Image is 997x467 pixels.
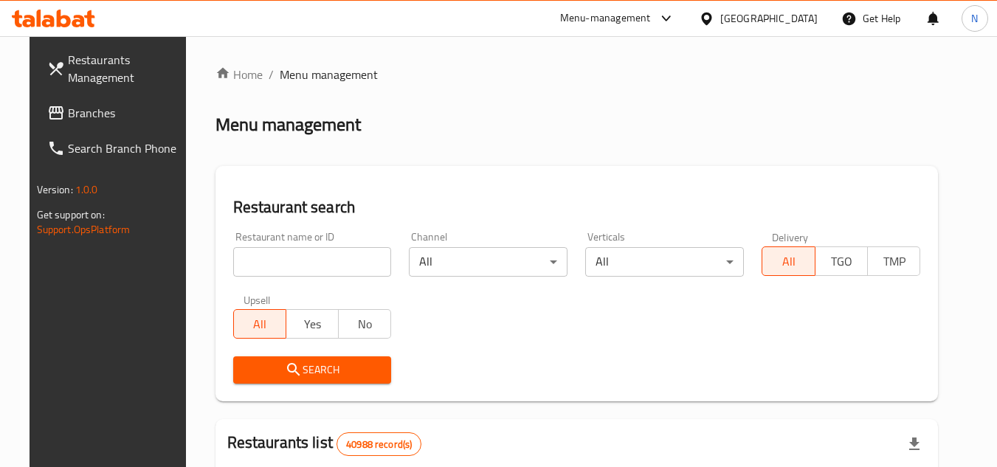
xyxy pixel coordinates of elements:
[68,51,184,86] span: Restaurants Management
[244,294,271,305] label: Upsell
[240,314,280,335] span: All
[345,314,385,335] span: No
[233,309,286,339] button: All
[37,220,131,239] a: Support.OpsPlatform
[560,10,651,27] div: Menu-management
[233,356,392,384] button: Search
[75,180,98,199] span: 1.0.0
[233,247,392,277] input: Search for restaurant name or ID..
[215,66,939,83] nav: breadcrumb
[245,361,380,379] span: Search
[233,196,921,218] h2: Restaurant search
[227,432,422,456] h2: Restaurants list
[874,251,914,272] span: TMP
[68,104,184,122] span: Branches
[37,205,105,224] span: Get support on:
[762,246,815,276] button: All
[68,139,184,157] span: Search Branch Phone
[867,246,920,276] button: TMP
[720,10,818,27] div: [GEOGRAPHIC_DATA]
[35,131,196,166] a: Search Branch Phone
[35,42,196,95] a: Restaurants Management
[286,309,339,339] button: Yes
[897,426,932,462] div: Export file
[768,251,809,272] span: All
[215,113,361,136] h2: Menu management
[37,180,73,199] span: Version:
[337,432,421,456] div: Total records count
[269,66,274,83] li: /
[337,437,421,452] span: 40988 record(s)
[815,246,868,276] button: TGO
[215,66,263,83] a: Home
[292,314,333,335] span: Yes
[409,247,568,277] div: All
[338,309,391,339] button: No
[35,95,196,131] a: Branches
[280,66,378,83] span: Menu management
[821,251,862,272] span: TGO
[971,10,978,27] span: N
[585,247,744,277] div: All
[772,232,809,242] label: Delivery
